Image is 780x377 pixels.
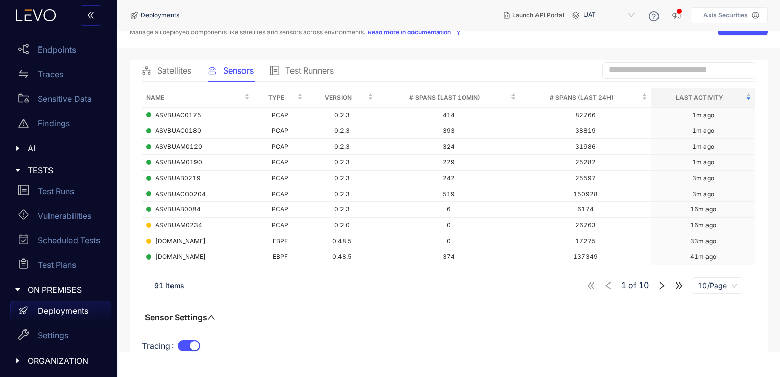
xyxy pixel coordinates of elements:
[307,108,377,124] td: 0.2.3
[692,112,714,119] div: 1m ago
[254,233,307,249] td: EBPF
[155,127,201,134] span: ASVBUAC0180
[692,159,714,166] div: 1m ago
[254,123,307,139] td: PCAP
[10,325,111,350] a: Settings
[690,206,716,213] div: 16m ago
[692,175,714,182] div: 3m ago
[725,22,749,32] span: Install
[155,191,206,198] span: ASVBUACO0204
[577,205,594,213] span: 6174
[447,221,451,229] span: 0
[690,222,716,229] div: 16m ago
[381,92,508,103] span: # Spans (last 10min)
[621,280,649,290] span: of
[254,249,307,265] td: EBPF
[520,88,651,108] th: # Spans (last 24h)
[657,281,666,290] span: right
[621,280,626,290] span: 1
[307,139,377,155] td: 0.2.3
[311,92,365,103] span: Version
[10,113,111,137] a: Findings
[38,331,68,340] p: Settings
[690,238,716,245] div: 33m ago
[443,190,455,198] span: 519
[254,186,307,202] td: PCAP
[575,158,596,166] span: 25282
[447,237,451,245] span: 0
[285,66,334,75] span: Test Runners
[512,12,564,19] span: Launch API Portal
[10,205,111,230] a: Vulnerabilities
[443,174,455,182] span: 242
[155,143,202,150] span: ASVBUAM0120
[307,218,377,233] td: 0.2.0
[254,88,307,108] th: Type
[524,92,640,103] span: # Spans (last 24h)
[258,92,295,103] span: Type
[28,144,103,153] span: AI
[368,28,461,36] a: Read more in documentation
[254,218,307,233] td: PCAP
[38,211,91,220] p: Vulnerabilities
[38,94,92,103] p: Sensitive Data
[146,92,242,103] span: Name
[10,254,111,279] a: Test Plans
[155,238,206,245] span: [DOMAIN_NAME]
[157,66,191,75] span: Satellites
[254,155,307,171] td: PCAP
[142,312,218,322] button: Sensor Settingsup
[14,167,21,174] span: caret-right
[38,69,63,79] p: Traces
[38,186,74,196] p: Test Runs
[698,278,737,293] span: 10/Page
[10,301,111,325] a: Deployments
[207,313,215,321] span: up
[154,281,184,290] span: 91 Items
[130,28,461,36] p: Manage all deployed components like satellites and sensors across environments.
[38,45,76,54] p: Endpoints
[223,66,254,75] span: Sensors
[692,191,714,198] div: 3m ago
[142,88,254,108] th: Name
[28,285,103,294] span: ON PREMISES
[155,159,202,166] span: ASVBUAM0190
[14,145,21,152] span: caret-right
[38,306,88,315] p: Deployments
[690,253,716,261] div: 41m ago
[142,338,178,354] label: Tracing
[573,253,598,261] span: 137349
[307,233,377,249] td: 0.48.5
[443,253,455,261] span: 374
[443,127,455,134] span: 393
[575,174,596,182] span: 25597
[6,350,111,371] div: ORGANIZATION
[575,237,596,245] span: 17275
[38,260,76,269] p: Test Plans
[307,186,377,202] td: 0.2.3
[155,175,201,182] span: ASVBUAB0219
[692,143,714,150] div: 1m ago
[141,12,179,19] span: Deployments
[674,281,684,290] span: double-right
[18,69,29,79] span: swap
[10,39,111,64] a: Endpoints
[583,7,637,23] span: UAT
[10,181,111,205] a: Test Runs
[87,11,95,20] span: double-left
[155,222,202,229] span: ASVBUAM0234
[496,7,572,23] button: Launch API Portal
[655,92,744,103] span: Last Activity
[575,111,596,119] span: 82766
[307,88,377,108] th: Version
[155,112,201,119] span: ASVBUAC0175
[155,206,201,213] span: ASVBUAB0084
[575,221,596,229] span: 26763
[307,123,377,139] td: 0.2.3
[573,190,598,198] span: 150928
[28,166,103,175] span: TESTS
[254,108,307,124] td: PCAP
[155,253,206,261] span: [DOMAIN_NAME]
[14,357,21,364] span: caret-right
[10,64,111,88] a: Traces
